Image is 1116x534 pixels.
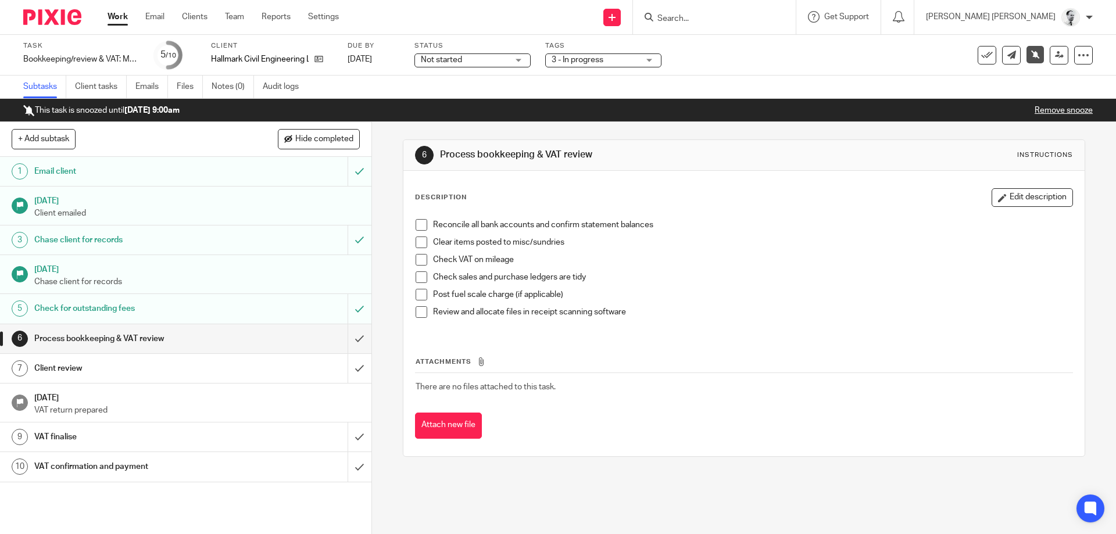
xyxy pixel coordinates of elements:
[34,360,235,377] h1: Client review
[415,413,482,439] button: Attach new file
[433,306,1072,318] p: Review and allocate files in receipt scanning software
[34,231,235,249] h1: Chase client for records
[416,359,471,365] span: Attachments
[12,360,28,377] div: 7
[12,232,28,248] div: 3
[34,276,360,288] p: Chase client for records
[34,404,360,416] p: VAT return prepared
[12,163,28,180] div: 1
[225,11,244,23] a: Team
[12,458,28,475] div: 10
[348,41,400,51] label: Due by
[308,11,339,23] a: Settings
[23,53,139,65] div: Bookkeeping/review &amp; VAT: Monthly
[926,11,1056,23] p: [PERSON_NAME] [PERSON_NAME]
[34,207,360,219] p: Client emailed
[415,193,467,202] p: Description
[433,254,1072,266] p: Check VAT on mileage
[212,76,254,98] a: Notes (0)
[656,14,761,24] input: Search
[433,289,1072,300] p: Post fuel scale charge (if applicable)
[160,48,176,62] div: 5
[124,106,180,114] b: [DATE] 9:00am
[278,129,360,149] button: Hide completed
[182,11,208,23] a: Clients
[1061,8,1080,27] img: Mass_2025.jpg
[433,219,1072,231] p: Reconcile all bank accounts and confirm statement balances
[824,13,869,21] span: Get Support
[23,53,139,65] div: Bookkeeping/review & VAT: Monthly
[75,76,127,98] a: Client tasks
[34,163,235,180] h1: Email client
[414,41,531,51] label: Status
[433,271,1072,283] p: Check sales and purchase ledgers are tidy
[34,389,360,404] h1: [DATE]
[211,53,309,65] p: Hallmark Civil Engineering Ltd
[23,76,66,98] a: Subtasks
[552,56,603,64] span: 3 - In progress
[211,41,333,51] label: Client
[263,76,307,98] a: Audit logs
[34,428,235,446] h1: VAT finalise
[992,188,1073,207] button: Edit description
[415,146,434,164] div: 6
[12,331,28,347] div: 6
[12,129,76,149] button: + Add subtask
[348,55,372,63] span: [DATE]
[440,149,769,161] h1: Process bookkeeping & VAT review
[23,41,139,51] label: Task
[1035,106,1093,114] a: Remove snooze
[23,9,81,25] img: Pixie
[421,56,462,64] span: Not started
[262,11,291,23] a: Reports
[166,52,176,59] small: /10
[23,105,180,116] p: This task is snoozed until
[34,330,235,347] h1: Process bookkeeping & VAT review
[1017,150,1073,160] div: Instructions
[135,76,168,98] a: Emails
[12,300,28,317] div: 5
[34,261,360,275] h1: [DATE]
[108,11,128,23] a: Work
[34,300,235,317] h1: Check for outstanding fees
[433,236,1072,248] p: Clear items posted to misc/sundries
[34,192,360,207] h1: [DATE]
[34,458,235,475] h1: VAT confirmation and payment
[416,383,556,391] span: There are no files attached to this task.
[545,41,661,51] label: Tags
[145,11,164,23] a: Email
[12,429,28,445] div: 9
[295,135,353,144] span: Hide completed
[177,76,203,98] a: Files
